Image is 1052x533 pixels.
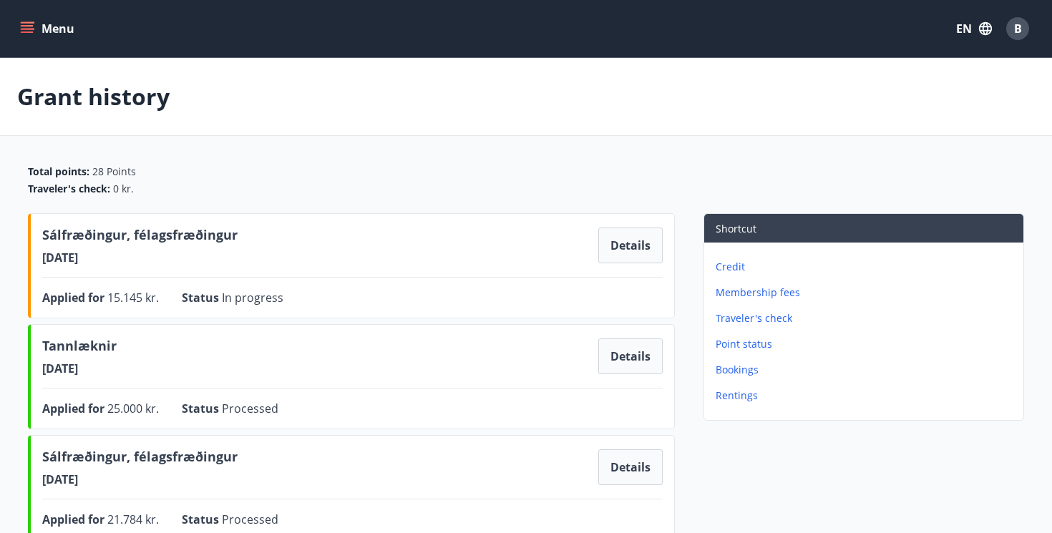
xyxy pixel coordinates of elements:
span: B [1014,21,1022,36]
span: Processed [222,512,278,527]
p: Bookings [716,363,1018,377]
button: Details [598,228,663,263]
span: Status [182,512,222,527]
span: Traveler's check : [28,182,110,196]
p: Membership fees [716,285,1018,300]
button: B [1000,11,1035,46]
span: 15.145 kr. [107,290,159,305]
span: Applied for [42,512,107,527]
span: Applied for [42,401,107,416]
p: Rentings [716,388,1018,403]
span: Status [182,401,222,416]
p: Point status [716,337,1018,351]
span: [DATE] [42,250,238,265]
p: Grant history [17,81,170,112]
span: 21.784 kr. [107,512,159,527]
p: Credit [716,260,1018,274]
span: Total points : [28,165,89,179]
span: Processed [222,401,278,416]
span: Applied for [42,290,107,305]
span: 25.000 kr. [107,401,159,416]
span: Status [182,290,222,305]
span: Tannlæknir [42,336,117,361]
span: Shortcut [716,222,756,235]
span: 0 kr. [113,182,134,196]
span: In progress [222,290,283,305]
span: [DATE] [42,471,238,487]
span: Sálfræðingur, félagsfræðingur [42,225,238,250]
span: [DATE] [42,361,117,376]
button: EN [950,16,998,41]
span: 28 Points [92,165,136,179]
span: Sálfræðingur, félagsfræðingur [42,447,238,471]
button: Details [598,449,663,485]
button: Details [598,338,663,374]
button: menu [17,16,80,41]
p: Traveler's check [716,311,1018,326]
